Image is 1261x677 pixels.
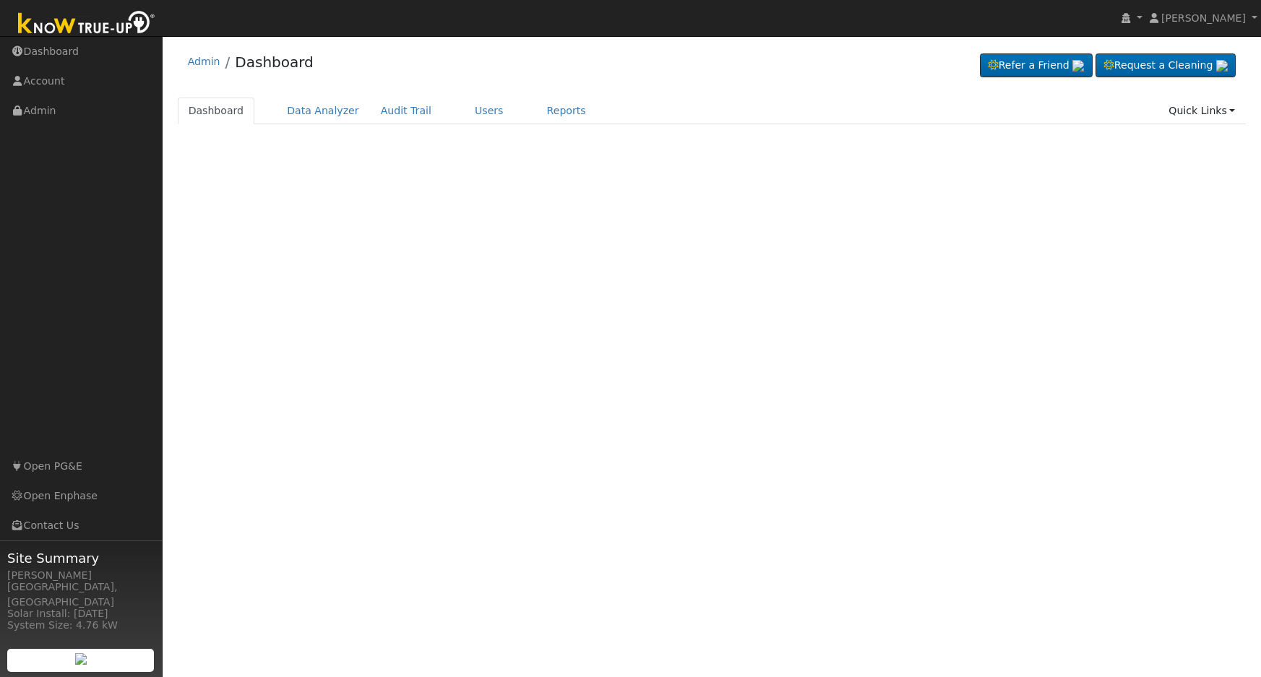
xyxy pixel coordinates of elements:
[276,98,370,124] a: Data Analyzer
[1072,60,1084,72] img: retrieve
[235,53,314,71] a: Dashboard
[370,98,442,124] a: Audit Trail
[980,53,1093,78] a: Refer a Friend
[1216,60,1228,72] img: retrieve
[464,98,515,124] a: Users
[178,98,255,124] a: Dashboard
[75,653,87,665] img: retrieve
[1158,98,1246,124] a: Quick Links
[1096,53,1236,78] a: Request a Cleaning
[7,579,155,610] div: [GEOGRAPHIC_DATA], [GEOGRAPHIC_DATA]
[1161,12,1246,24] span: [PERSON_NAME]
[7,568,155,583] div: [PERSON_NAME]
[7,618,155,633] div: System Size: 4.76 kW
[7,548,155,568] span: Site Summary
[536,98,597,124] a: Reports
[7,606,155,621] div: Solar Install: [DATE]
[188,56,220,67] a: Admin
[11,8,163,40] img: Know True-Up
